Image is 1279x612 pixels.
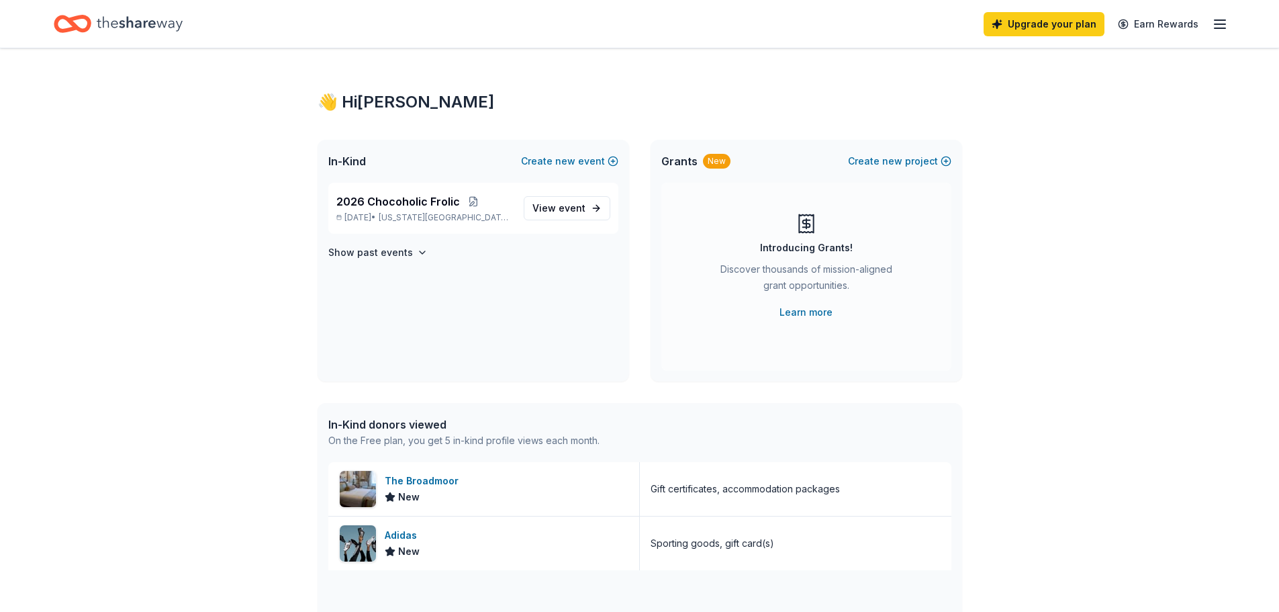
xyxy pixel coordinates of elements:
span: 2026 Chocoholic Frolic [336,193,460,210]
a: Upgrade your plan [984,12,1104,36]
span: New [398,543,420,560]
a: Learn more [779,304,833,320]
div: Sporting goods, gift card(s) [651,535,774,552]
div: Discover thousands of mission-aligned grant opportunities. [715,261,898,299]
a: Earn Rewards [1110,12,1206,36]
div: Introducing Grants! [760,240,853,256]
div: Adidas [385,527,422,543]
div: On the Free plan, you get 5 in-kind profile views each month. [328,433,600,449]
button: Createnewproject [848,153,951,169]
div: New [703,154,730,169]
a: View event [524,196,610,220]
span: [US_STATE][GEOGRAPHIC_DATA], [GEOGRAPHIC_DATA] [379,212,512,223]
p: [DATE] • [336,212,513,223]
button: Createnewevent [521,153,618,169]
img: Image for The Broadmoor [340,471,376,507]
span: event [559,202,585,214]
button: Show past events [328,245,428,261]
span: Grants [661,153,698,169]
span: new [555,153,575,169]
span: new [882,153,902,169]
a: Home [54,8,183,40]
span: View [532,200,585,216]
h4: Show past events [328,245,413,261]
span: New [398,489,420,505]
div: In-Kind donors viewed [328,417,600,433]
div: Gift certificates, accommodation packages [651,481,840,497]
img: Image for Adidas [340,525,376,562]
div: 👋 Hi [PERSON_NAME] [318,91,962,113]
div: The Broadmoor [385,473,464,489]
span: In-Kind [328,153,366,169]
